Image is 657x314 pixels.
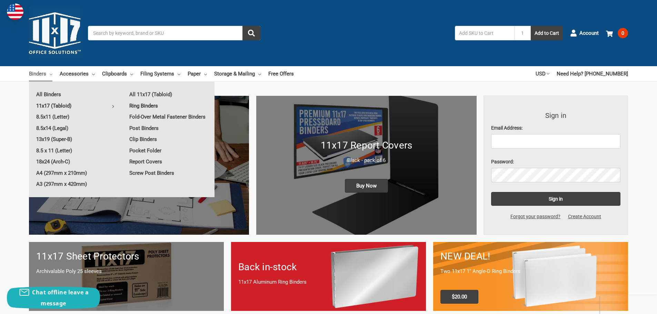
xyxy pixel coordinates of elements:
[557,66,628,81] a: Need Help? [PHONE_NUMBER]
[564,213,605,220] a: Create Account
[507,213,564,220] a: Forgot your password?
[491,192,621,206] input: Sign in
[536,66,549,81] a: USD
[88,26,260,40] input: Search by keyword, brand or SKU
[491,158,621,165] label: Password:
[256,96,476,235] a: 11x17 Report Covers 11x17 Report Covers Black - pack of 6 Buy Now
[531,26,563,40] button: Add to Cart
[29,134,122,145] a: 13x19 (Super-B)
[491,110,621,121] h3: Sign in
[345,179,388,193] span: Buy Now
[29,145,122,156] a: 8.5 x 11 (Letter)
[268,66,294,81] a: Free Offers
[122,123,215,134] a: Post Binders
[238,260,419,274] h1: Back in-stock
[29,242,224,311] a: 11x17 sheet protectors 11x17 Sheet Protectors Archivalable Poly 25 sleeves Buy Now
[29,179,122,190] a: A3 (297mm x 420mm)
[440,290,478,304] span: $20.00
[491,124,621,132] label: Email Address:
[7,287,100,309] button: Chat offline leave a message
[29,156,122,167] a: 18x24 (Arch-C)
[29,89,122,100] a: All Binders
[606,24,628,42] a: 0
[122,89,215,100] a: All 11x17 (Tabloid)
[122,100,215,111] a: Ring Binders
[102,66,133,81] a: Clipboards
[122,111,215,122] a: Fold-Over Metal Fastener Binders
[32,288,89,307] span: Chat offline leave a message
[122,168,215,179] a: Screw Post Binders
[29,111,122,122] a: 8.5x11 (Letter)
[263,138,469,153] h1: 11x17 Report Covers
[214,66,261,81] a: Storage & Mailing
[263,156,469,164] p: Black - pack of 6
[122,134,215,145] a: Clip Binders
[29,168,122,179] a: A4 (297mm x 210mm)
[440,249,621,264] h1: NEW DEAL!
[29,7,81,59] img: 11x17.com
[60,66,95,81] a: Accessories
[122,145,215,156] a: Pocket Folder
[140,66,180,81] a: Filing Systems
[29,66,52,81] a: Binders
[29,123,122,134] a: 8.5x14 (Legal)
[122,156,215,167] a: Report Covers
[29,100,122,111] a: 11x17 (Tabloid)
[256,96,476,235] img: 11x17 Report Covers
[36,267,217,275] p: Archivalable Poly 25 sleeves
[440,267,621,275] p: Two 11x17 1" Angle-D Ring Binders
[579,29,599,37] span: Account
[433,242,628,311] a: 11x17 Binder 2-pack only $20.00 NEW DEAL! Two 11x17 1" Angle-D Ring Binders $20.00
[455,26,514,40] input: Add SKU to Cart
[36,249,217,264] h1: 11x17 Sheet Protectors
[238,278,419,286] p: 11x17 Aluminum Ring Binders
[231,242,426,311] a: Back in-stock 11x17 Aluminum Ring Binders
[7,3,23,20] img: duty and tax information for United States
[600,295,657,314] iframe: Google Customer Reviews
[570,24,599,42] a: Account
[188,66,207,81] a: Paper
[618,28,628,38] span: 0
